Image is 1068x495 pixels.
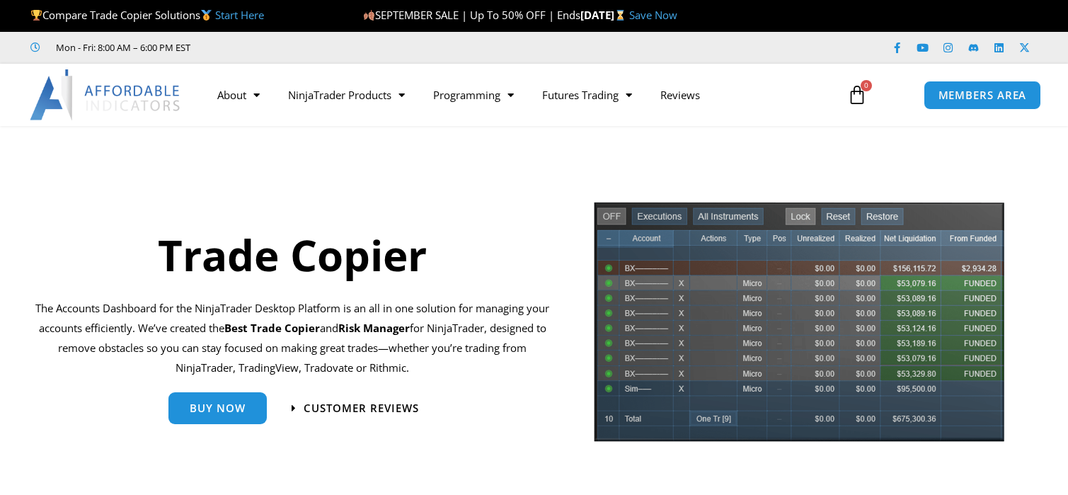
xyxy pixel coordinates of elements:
strong: Risk Manager [338,321,410,335]
span: Compare Trade Copier Solutions [30,8,264,22]
nav: Menu [203,79,834,111]
span: MEMBERS AREA [938,90,1027,101]
strong: [DATE] [580,8,629,22]
b: Best Trade Copier [224,321,320,335]
img: LogoAI | Affordable Indicators – NinjaTrader [30,69,182,120]
span: 0 [861,80,872,91]
img: ⌛ [615,10,626,21]
a: NinjaTrader Products [274,79,419,111]
h1: Trade Copier [35,225,550,285]
iframe: Customer reviews powered by Trustpilot [210,40,423,55]
p: The Accounts Dashboard for the NinjaTrader Desktop Platform is an all in one solution for managin... [35,299,550,377]
a: About [203,79,274,111]
img: 🥇 [201,10,212,21]
span: Mon - Fri: 8:00 AM – 6:00 PM EST [52,39,190,56]
span: Buy Now [190,403,246,414]
img: tradecopier | Affordable Indicators – NinjaTrader [592,200,1006,453]
img: 🏆 [31,10,42,21]
a: Reviews [646,79,714,111]
a: MEMBERS AREA [924,81,1042,110]
span: SEPTEMBER SALE | Up To 50% OFF | Ends [363,8,580,22]
a: Buy Now [168,392,267,424]
a: Futures Trading [528,79,646,111]
a: Save Now [629,8,677,22]
a: 0 [826,74,888,115]
span: Customer Reviews [304,403,419,414]
a: Start Here [215,8,264,22]
a: Programming [419,79,528,111]
a: Customer Reviews [292,403,419,414]
img: 🍂 [364,10,374,21]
